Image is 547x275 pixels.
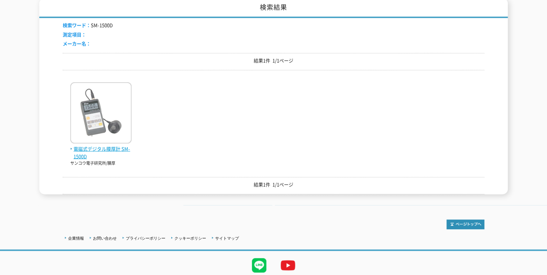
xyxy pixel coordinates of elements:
[93,236,117,240] a: お問い合わせ
[174,236,206,240] a: クッキーポリシー
[63,22,113,29] li: SM-1500D
[63,181,484,188] p: 結果1件 1/1ページ
[70,145,132,160] span: 電磁式デジタル膜厚計 SM-1500D
[68,236,84,240] a: 企業情報
[63,57,484,65] p: 結果1件 1/1ページ
[446,219,484,229] img: トップページへ
[70,160,132,167] p: サンコウ電子研究所/膜厚
[70,82,132,145] img: SM-1500D
[126,236,165,240] a: プライバシーポリシー
[63,22,91,28] span: 検索ワード：
[215,236,239,240] a: サイトマップ
[63,31,86,38] span: 測定項目：
[63,40,91,47] span: メーカー名：
[70,138,132,160] a: 電磁式デジタル膜厚計 SM-1500D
